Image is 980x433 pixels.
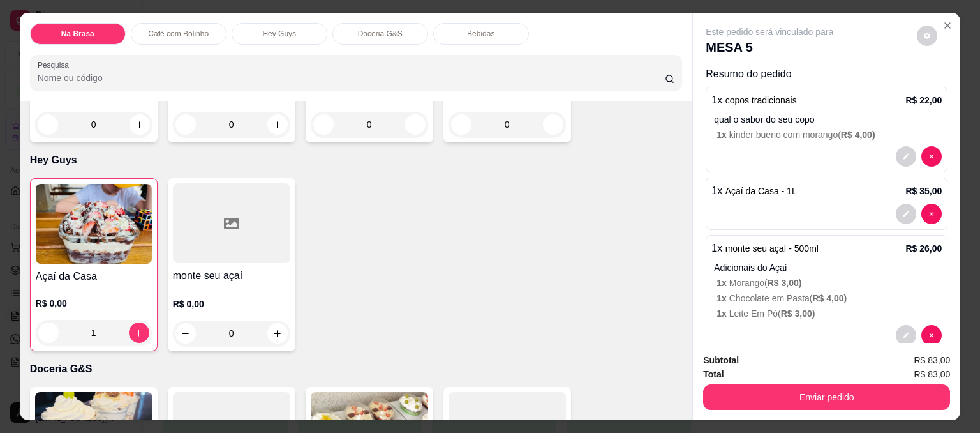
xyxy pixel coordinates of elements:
[706,38,833,56] p: MESA 5
[937,15,958,36] button: Close
[173,298,290,310] p: R$ 0,00
[921,325,942,346] button: decrease-product-quantity
[36,184,152,264] img: product-image
[711,93,796,108] p: 1 x
[768,278,802,288] span: R$ 3,00 )
[711,241,819,256] p: 1 x
[467,29,494,39] p: Bebidas
[38,72,665,84] input: Pesquisa
[30,361,683,377] p: Doceria G&S
[148,29,209,39] p: Café com Bolinho
[716,277,942,289] p: Morango (
[173,268,290,284] h4: monte seu açaí
[703,355,739,365] strong: Subtotal
[716,292,942,305] p: Chocolate em Pasta (
[725,243,819,254] span: monte seu açaí - 500ml
[706,26,833,38] p: Este pedido será vinculado para
[706,66,947,82] p: Resumo do pedido
[262,29,296,39] p: Hey Guys
[714,261,942,274] p: Adicionais do Açaí
[703,369,724,379] strong: Total
[714,113,942,126] p: qual o sabor do seu copo
[921,146,942,167] button: decrease-product-quantity
[921,204,942,224] button: decrease-product-quantity
[725,95,797,105] span: copos tradicionais
[716,128,942,141] p: kinder bueno com morango (
[914,367,950,381] span: R$ 83,00
[38,59,73,70] label: Pesquisa
[905,94,942,107] p: R$ 22,00
[36,297,152,310] p: R$ 0,00
[358,29,403,39] p: Doceria G&S
[725,186,797,196] span: Açaí da Casa - 1L
[917,26,937,46] button: decrease-product-quantity
[896,146,916,167] button: decrease-product-quantity
[914,353,950,367] span: R$ 83,00
[905,242,942,255] p: R$ 26,00
[781,308,815,319] span: R$ 3,00 )
[813,293,847,303] span: R$ 4,00 )
[716,130,729,140] span: 1 x
[61,29,94,39] p: Na Brasa
[716,308,729,319] span: 1 x
[716,278,729,288] span: 1 x
[905,185,942,197] p: R$ 35,00
[716,293,729,303] span: 1 x
[896,204,916,224] button: decrease-product-quantity
[30,153,683,168] p: Hey Guys
[36,269,152,284] h4: Açaí da Casa
[716,307,942,320] p: Leite Em Pó (
[703,384,950,410] button: Enviar pedido
[711,183,796,199] p: 1 x
[841,130,875,140] span: R$ 4,00 )
[896,325,916,346] button: decrease-product-quantity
